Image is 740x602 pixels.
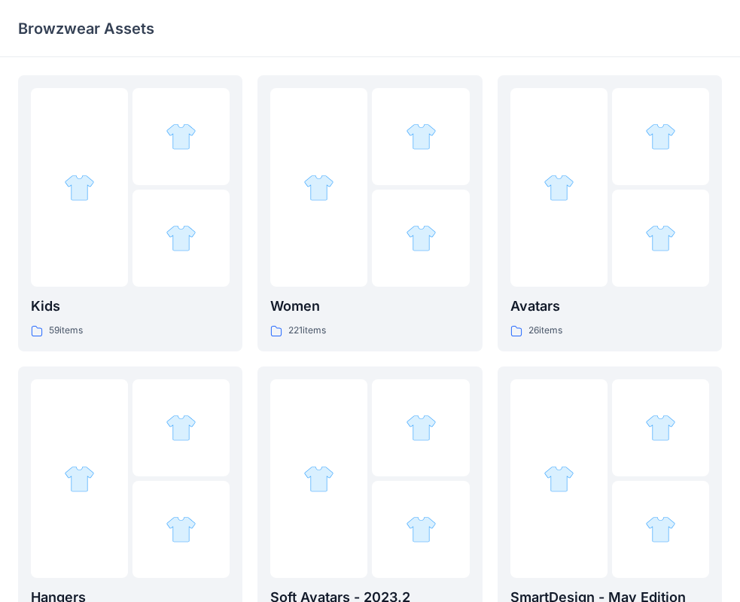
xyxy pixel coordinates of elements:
img: folder 2 [645,121,676,152]
img: folder 1 [544,172,574,203]
img: folder 1 [303,464,334,494]
a: folder 1folder 2folder 3Avatars26items [498,75,722,351]
img: folder 2 [166,121,196,152]
p: 59 items [49,323,83,339]
img: folder 1 [303,172,334,203]
img: folder 2 [406,412,437,443]
img: folder 2 [406,121,437,152]
img: folder 3 [406,223,437,254]
p: Browzwear Assets [18,18,154,39]
a: folder 1folder 2folder 3Kids59items [18,75,242,351]
img: folder 3 [166,223,196,254]
p: Kids [31,296,230,317]
img: folder 2 [166,412,196,443]
p: 221 items [288,323,326,339]
img: folder 1 [544,464,574,494]
img: folder 2 [645,412,676,443]
p: Avatars [510,296,709,317]
img: folder 3 [406,514,437,545]
p: Women [270,296,469,317]
p: 26 items [528,323,562,339]
img: folder 3 [645,514,676,545]
img: folder 1 [64,464,95,494]
img: folder 3 [166,514,196,545]
a: folder 1folder 2folder 3Women221items [257,75,482,351]
img: folder 1 [64,172,95,203]
img: folder 3 [645,223,676,254]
